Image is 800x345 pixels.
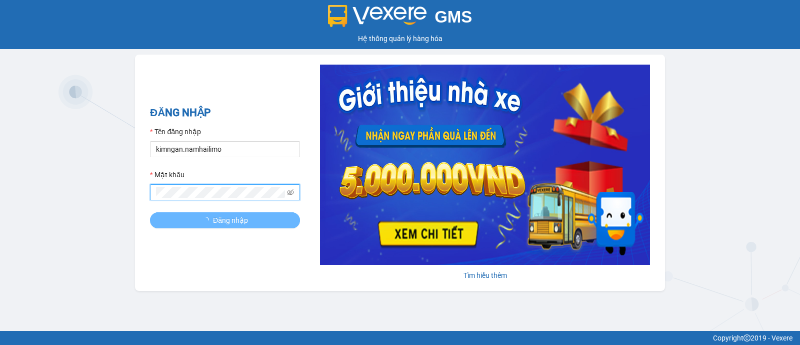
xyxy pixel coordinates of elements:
h2: ĐĂNG NHẬP [150,105,300,121]
a: GMS [328,15,472,23]
span: GMS [434,8,472,26]
img: logo 2 [328,5,427,27]
span: loading [202,217,213,224]
span: eye-invisible [287,189,294,196]
button: Đăng nhập [150,212,300,228]
input: Tên đăng nhập [150,141,300,157]
input: Mật khẩu [156,187,285,198]
span: Đăng nhập [213,215,248,226]
img: banner-0 [320,65,650,265]
span: copyright [743,334,750,341]
label: Mật khẩu [150,169,184,180]
label: Tên đăng nhập [150,126,201,137]
div: Hệ thống quản lý hàng hóa [2,33,797,44]
div: Tìm hiểu thêm [320,270,650,281]
div: Copyright 2019 - Vexere [7,332,792,343]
